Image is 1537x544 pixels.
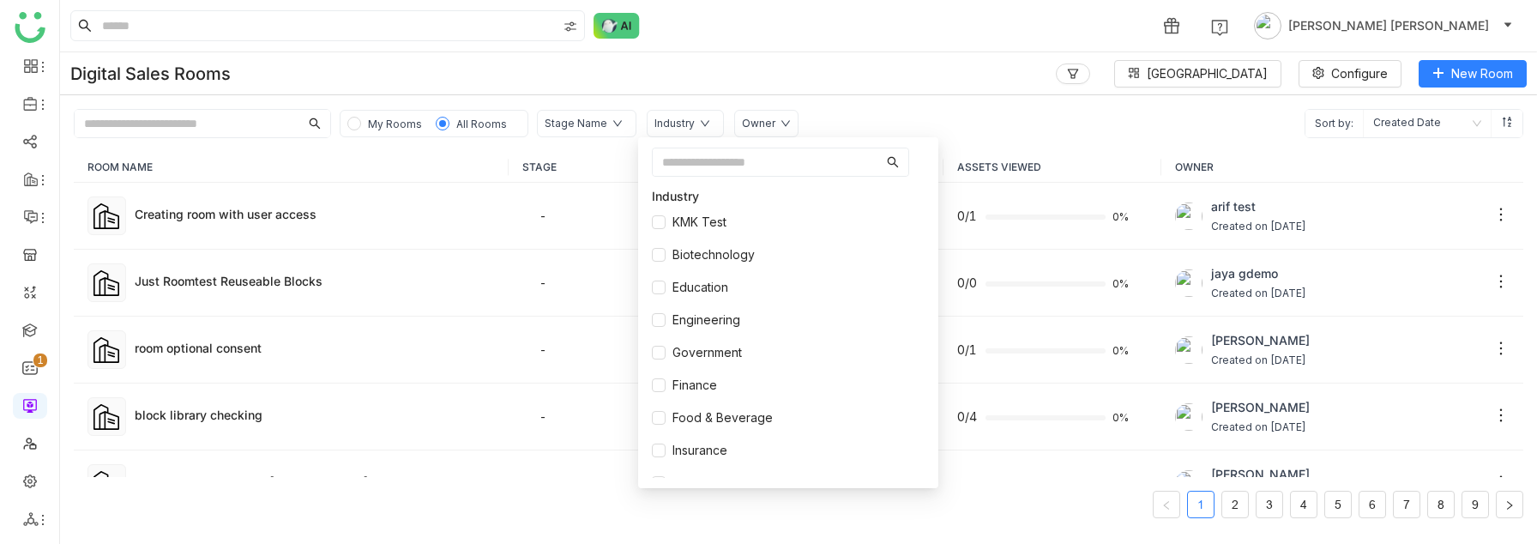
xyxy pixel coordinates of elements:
span: 0/1 [957,207,977,226]
img: 684a9b22de261c4b36a3d00f [1175,336,1202,364]
span: Hospitality [666,474,738,493]
div: block library checking [135,406,495,424]
span: Created on [DATE] [1211,420,1310,436]
th: ROOM NAME [74,152,509,183]
span: 0% [1112,212,1133,222]
span: [PERSON_NAME] [PERSON_NAME] [1288,16,1489,35]
a: 5 [1325,492,1351,517]
button: Configure [1299,60,1401,88]
a: 4 [1291,492,1317,517]
li: 6 [1359,491,1386,518]
div: Stage Name [545,116,607,132]
a: 9 [1462,492,1488,517]
span: 0/3 [957,474,976,493]
img: help.svg [1211,19,1228,36]
li: 4 [1290,491,1317,518]
span: arif test [1211,197,1306,216]
a: 6 [1359,492,1385,517]
span: - [539,476,546,491]
div: room optional consent [135,339,495,357]
span: Finance [666,376,724,395]
span: Education [666,278,735,297]
span: Food & Beverage [666,408,780,427]
span: Created on [DATE] [1211,353,1310,369]
div: Industry [654,116,695,132]
span: Biotechnology [666,245,762,264]
button: Next Page [1496,491,1523,518]
img: 68505838512bef77ea22beca [1175,269,1202,297]
a: 3 [1257,492,1282,517]
img: 684abccfde261c4b36a4c026 [1175,202,1202,230]
span: 0% [1112,413,1133,423]
span: 0/1 [957,341,977,360]
a: 1 [1188,492,1214,517]
img: logo [15,12,45,43]
a: 7 [1394,492,1419,517]
nz-badge-sup: 1 [33,354,47,367]
span: 0% [1112,346,1133,356]
img: avatar [1254,12,1281,39]
li: 7 [1393,491,1420,518]
span: KMK Test [666,213,733,232]
img: search-type.svg [564,20,577,33]
span: [PERSON_NAME] [1211,331,1310,350]
li: 1 [1187,491,1215,518]
span: [PERSON_NAME] [1211,465,1310,484]
div: Creating room with user access [135,205,495,223]
li: 3 [1256,491,1283,518]
li: 5 [1324,491,1352,518]
span: Created on [DATE] [1211,286,1306,302]
th: STAGE [509,152,726,183]
span: jaya gdemo [1211,264,1306,283]
img: 684a9aedde261c4b36a3ced9 [1175,470,1202,498]
span: 0/0 [957,274,977,293]
button: [PERSON_NAME] [PERSON_NAME] [1251,12,1516,39]
div: Owner [742,116,775,132]
button: [GEOGRAPHIC_DATA] [1114,60,1281,88]
div: Digital Sales Rooms [70,63,231,84]
span: [PERSON_NAME] [1211,398,1310,417]
div: Content not loading for [PERSON_NAME] [135,473,495,491]
span: Created on [DATE] [1211,219,1306,235]
span: Government [666,343,749,362]
a: 2 [1222,492,1248,517]
span: Configure [1331,64,1388,83]
span: - [539,275,546,290]
li: 2 [1221,491,1249,518]
th: ASSETS VIEWED [943,152,1161,183]
span: - [539,409,546,424]
div: Industry [652,187,925,206]
span: [GEOGRAPHIC_DATA] [1147,64,1268,83]
span: - [539,209,546,223]
button: New Room [1419,60,1527,88]
img: 684a9aedde261c4b36a3ced9 [1175,403,1202,431]
p: 1 [37,352,44,369]
th: OWNER [1161,152,1524,183]
span: Engineering [666,311,747,329]
span: Insurance [666,441,734,460]
img: ask-buddy-normal.svg [594,13,640,39]
button: Previous Page [1153,491,1180,518]
span: 0% [1112,279,1133,289]
a: 8 [1428,492,1454,517]
span: All Rooms [456,118,507,130]
span: - [539,342,546,357]
li: 9 [1462,491,1489,518]
li: 8 [1427,491,1455,518]
nz-select-item: Created Date [1373,110,1481,137]
span: 0/4 [957,408,977,426]
div: Just Roomtest Reuseable Blocks [135,272,495,290]
span: New Room [1451,64,1513,83]
span: Sort by: [1305,110,1363,137]
span: My Rooms [368,118,422,130]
